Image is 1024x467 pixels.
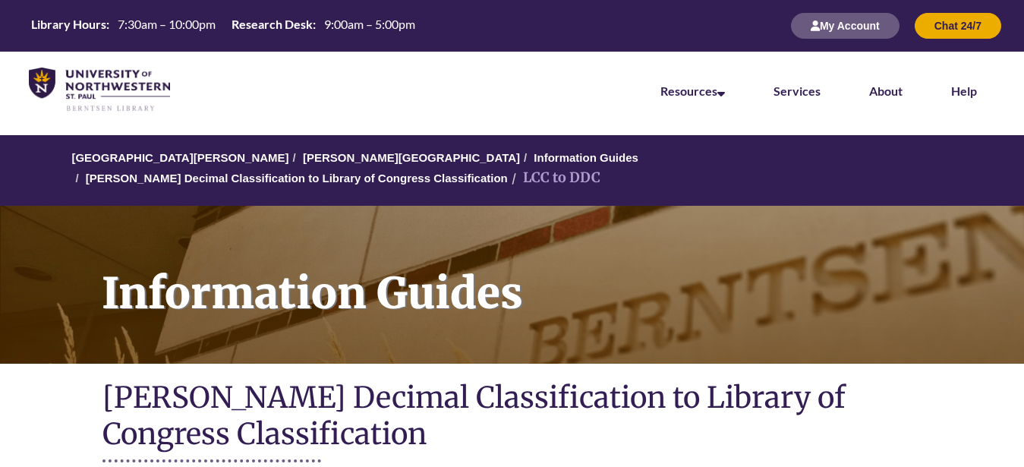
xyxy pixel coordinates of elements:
[85,206,1024,344] h1: Information Guides
[869,84,903,98] a: About
[25,16,421,36] a: Hours Today
[118,17,216,31] span: 7:30am – 10:00pm
[29,68,170,112] img: UNWSP Library Logo
[225,16,318,33] th: Research Desk:
[660,84,725,98] a: Resources
[102,379,922,456] h1: [PERSON_NAME] Decimal Classification to Library of Congress Classification
[534,151,638,164] a: Information Guides
[303,151,520,164] a: [PERSON_NAME][GEOGRAPHIC_DATA]
[791,13,900,39] button: My Account
[508,167,600,189] li: LCC to DDC
[774,84,821,98] a: Services
[951,84,977,98] a: Help
[915,13,1001,39] button: Chat 24/7
[25,16,112,33] th: Library Hours:
[915,19,1001,32] a: Chat 24/7
[324,17,415,31] span: 9:00am – 5:00pm
[71,151,288,164] a: [GEOGRAPHIC_DATA][PERSON_NAME]
[25,16,421,35] table: Hours Today
[791,19,900,32] a: My Account
[86,172,508,185] a: [PERSON_NAME] Decimal Classification to Library of Congress Classification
